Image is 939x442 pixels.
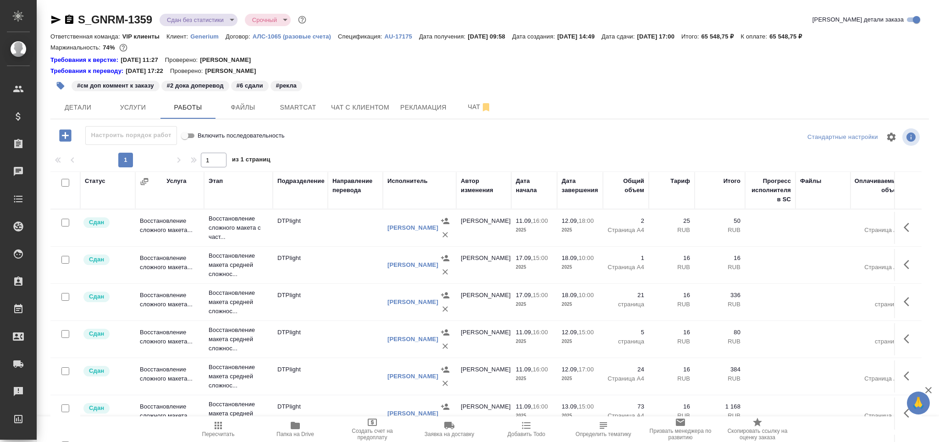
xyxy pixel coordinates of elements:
span: Пересчитать [202,431,235,437]
div: Сдан без статистики [160,14,238,26]
p: RUB [653,263,690,272]
p: Спецификация: [338,33,384,40]
p: Восстановление макета средней сложнос... [209,363,268,390]
p: К оплате: [740,33,769,40]
p: 16 [653,254,690,263]
p: 16 [653,402,690,411]
button: Призвать менеджера по развитию [642,416,719,442]
p: Восстановление макета средней сложнос... [209,251,268,279]
p: #2 дока доперевод [167,81,224,90]
p: Восстановление макета средней сложнос... [209,400,268,427]
p: 12.09, [562,366,579,373]
span: Определить тематику [575,431,631,437]
p: RUB [699,374,740,383]
p: 16:00 [533,366,548,373]
p: 17.09, [516,292,533,298]
div: Менеджер проверил работу исполнителя, передает ее на следующий этап [83,402,131,414]
p: [DATE] 14:49 [557,33,602,40]
button: Назначить [438,288,452,302]
span: Включить последовательность [198,131,285,140]
p: 80 [699,328,740,337]
p: Generium [190,33,226,40]
p: RUB [699,411,740,420]
p: Сдан [89,218,104,227]
span: Заявка на доставку [425,431,474,437]
p: 18.09, [562,292,579,298]
span: 6 сдали [230,81,270,89]
p: 21 [608,291,644,300]
p: страница [608,300,644,309]
p: 16:00 [533,329,548,336]
a: [PERSON_NAME] [387,261,438,268]
p: 16 [653,328,690,337]
p: 2025 [516,374,552,383]
span: 🙏 [911,393,926,413]
span: из 1 страниц [232,154,271,167]
button: Назначить [438,326,452,339]
div: Подразделение [277,177,325,186]
p: Маржинальность: [50,44,103,51]
p: 2 [855,216,901,226]
p: Итого: [681,33,701,40]
td: Восстановление сложного макета... [135,398,204,430]
td: DTPlight [273,360,328,392]
div: Менеджер проверил работу исполнителя, передает ее на следующий этап [83,216,131,229]
div: Этап [209,177,223,186]
p: 2025 [562,374,598,383]
p: RUB [653,300,690,309]
td: [PERSON_NAME] [456,212,511,244]
p: Дата сдачи: [602,33,637,40]
p: 11.09, [516,217,533,224]
p: 21 [855,291,901,300]
p: #рекла [276,81,297,90]
div: Прогресс исполнителя в SC [750,177,791,204]
button: Определить тематику [565,416,642,442]
p: RUB [653,374,690,383]
span: Скопировать ссылку на оценку заказа [724,428,790,441]
div: Менеджер проверил работу исполнителя, передает ее на следующий этап [83,328,131,340]
button: Пересчитать [180,416,257,442]
p: 12.09, [562,217,579,224]
button: Удалить [438,339,452,353]
p: 16:00 [533,403,548,410]
p: [PERSON_NAME] [205,66,263,76]
button: Удалить [438,265,452,279]
p: 1 168 [699,402,740,411]
div: Направление перевода [332,177,378,195]
button: Скопировать ссылку [64,14,75,25]
p: 15:00 [579,329,594,336]
p: 2025 [562,300,598,309]
p: RUB [699,226,740,235]
td: Восстановление сложного макета... [135,249,204,281]
p: RUB [699,337,740,346]
p: Страница А4 [608,263,644,272]
a: [PERSON_NAME] [387,373,438,380]
button: 14189.54 RUB; [117,42,129,54]
button: Назначить [438,251,452,265]
button: Назначить [438,363,452,376]
p: Страница А4 [608,374,644,383]
span: см доп коммент к заказу [71,81,160,89]
button: Здесь прячутся важные кнопки [898,328,920,350]
div: split button [805,130,880,144]
p: 11.09, [516,329,533,336]
button: Удалить [438,302,452,316]
p: Сдан [89,292,104,301]
p: 16 [699,254,740,263]
p: RUB [653,226,690,235]
td: [PERSON_NAME] [456,323,511,355]
button: Создать счет на предоплату [334,416,411,442]
span: Посмотреть информацию [902,128,922,146]
p: [DATE] 09:58 [468,33,512,40]
p: 2025 [516,300,552,309]
div: Менеджер проверил работу исполнителя, передает ее на следующий этап [83,291,131,303]
div: Итого [724,177,740,186]
span: рекла [270,81,303,89]
p: 65 548,75 ₽ [701,33,740,40]
p: 15:00 [533,292,548,298]
p: 336 [699,291,740,300]
td: [PERSON_NAME] [456,249,511,281]
p: #см доп коммент к заказу [77,81,154,90]
p: Восстановление сложного макета с част... [209,214,268,242]
p: 17.09, [516,254,533,261]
